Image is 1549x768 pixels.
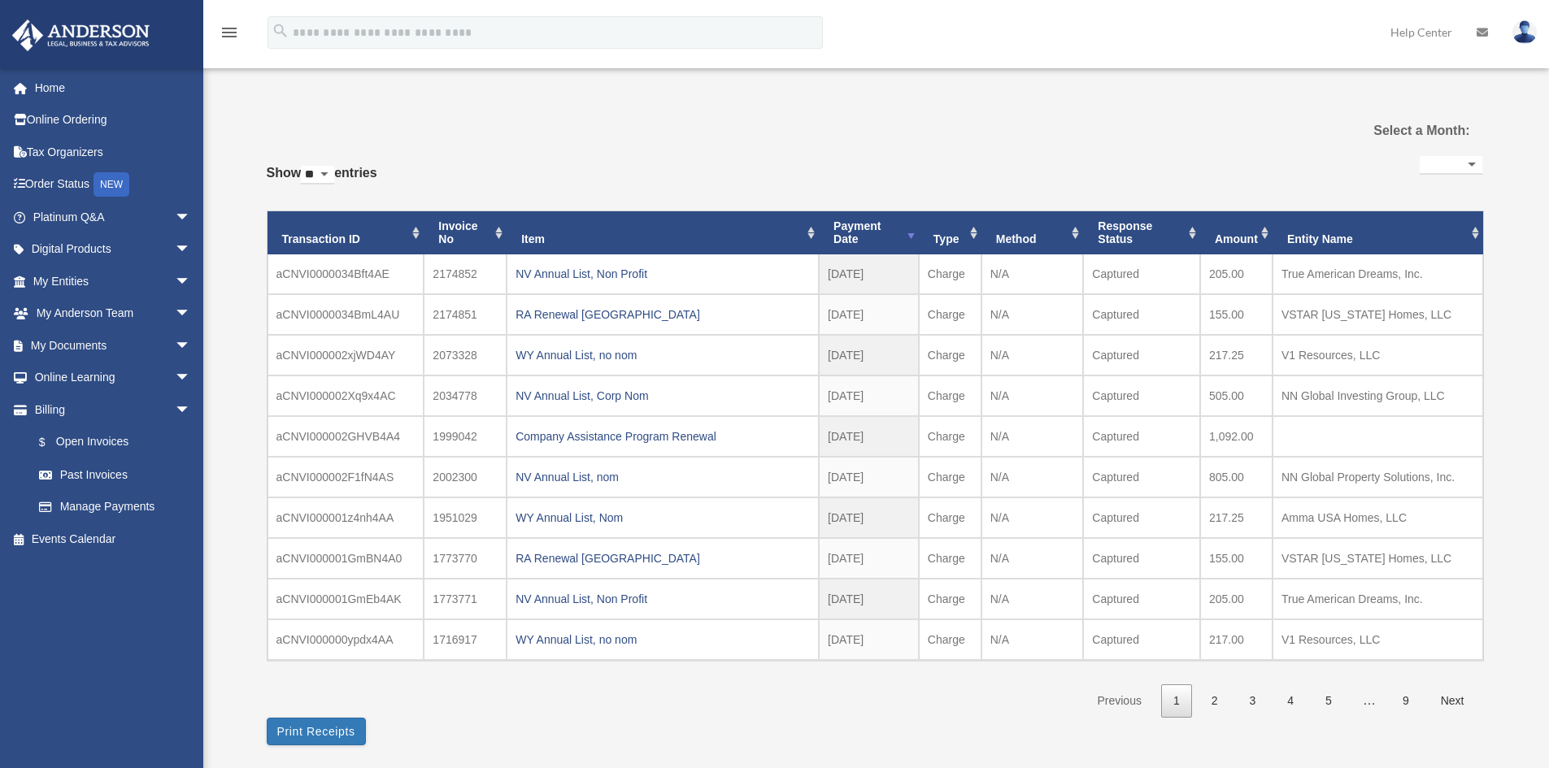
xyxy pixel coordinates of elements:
td: 217.25 [1200,497,1273,538]
span: arrow_drop_down [175,233,207,267]
td: NN Global Investing Group, LLC [1273,375,1483,416]
span: arrow_drop_down [175,297,207,331]
td: aCNVI0000034Bft4AE [268,254,424,294]
td: 1773771 [424,579,507,619]
td: N/A [981,294,1084,335]
td: [DATE] [819,294,919,335]
a: Events Calendar [11,523,215,555]
a: Online Learningarrow_drop_down [11,362,215,394]
img: Anderson Advisors Platinum Portal [7,20,154,51]
td: 217.25 [1200,335,1273,375]
td: 155.00 [1200,294,1273,335]
span: arrow_drop_down [175,329,207,362]
div: RA Renewal [GEOGRAPHIC_DATA] [516,547,810,570]
td: N/A [981,416,1084,457]
td: [DATE] [819,416,919,457]
a: 4 [1275,684,1306,718]
td: NN Global Property Solutions, Inc. [1273,457,1483,497]
td: aCNVI000002GHVB4A4 [268,416,424,457]
td: V1 Resources, LLC [1273,619,1483,660]
td: 1999042 [424,416,507,457]
a: My Documentsarrow_drop_down [11,329,215,362]
td: VSTAR [US_STATE] Homes, LLC [1273,538,1483,579]
td: Charge [919,579,981,619]
td: True American Dreams, Inc. [1273,579,1483,619]
td: Captured [1083,497,1200,538]
td: 217.00 [1200,619,1273,660]
td: N/A [981,254,1084,294]
td: Charge [919,619,981,660]
td: 1773770 [424,538,507,579]
th: Invoice No: activate to sort column ascending [424,211,507,255]
td: Charge [919,254,981,294]
a: 2 [1199,684,1230,718]
td: 2174851 [424,294,507,335]
td: Captured [1083,457,1200,497]
td: 1,092.00 [1200,416,1273,457]
td: N/A [981,457,1084,497]
a: Manage Payments [23,491,215,523]
td: N/A [981,497,1084,538]
a: Platinum Q&Aarrow_drop_down [11,201,215,233]
td: aCNVI000001GmEb4AK [268,579,424,619]
td: VSTAR [US_STATE] Homes, LLC [1273,294,1483,335]
label: Select a Month: [1291,119,1469,142]
a: $Open Invoices [23,426,215,459]
td: Captured [1083,294,1200,335]
span: arrow_drop_down [175,201,207,234]
a: 5 [1313,684,1344,718]
td: Amma USA Homes, LLC [1273,497,1483,538]
td: Captured [1083,254,1200,294]
td: Captured [1083,619,1200,660]
td: Charge [919,457,981,497]
td: N/A [981,619,1084,660]
td: N/A [981,375,1084,416]
td: [DATE] [819,579,919,619]
td: N/A [981,579,1084,619]
td: N/A [981,335,1084,375]
td: 2034778 [424,375,507,416]
th: Transaction ID: activate to sort column ascending [268,211,424,255]
div: NV Annual List, Non Profit [516,588,810,610]
img: User Pic [1512,20,1537,44]
td: [DATE] [819,254,919,294]
td: 155.00 [1200,538,1273,579]
td: N/A [981,538,1084,579]
span: arrow_drop_down [175,265,207,298]
a: 1 [1161,684,1192,718]
td: True American Dreams, Inc. [1273,254,1483,294]
td: Charge [919,375,981,416]
div: NV Annual List, Corp Nom [516,384,810,407]
div: RA Renewal [GEOGRAPHIC_DATA] [516,303,810,326]
i: menu [220,23,239,42]
td: 2174852 [424,254,507,294]
td: [DATE] [819,497,919,538]
td: Charge [919,497,981,538]
a: menu [220,28,239,42]
th: Amount: activate to sort column ascending [1200,211,1273,255]
div: NEW [94,172,129,197]
td: [DATE] [819,538,919,579]
a: My Anderson Teamarrow_drop_down [11,297,215,330]
td: Charge [919,416,981,457]
td: aCNVI000001z4nh4AA [268,497,424,538]
td: 2002300 [424,457,507,497]
button: Print Receipts [267,718,366,745]
label: Show entries [267,162,377,201]
th: Entity Name: activate to sort column ascending [1273,211,1483,255]
td: aCNVI0000034BmL4AU [268,294,424,335]
td: Captured [1083,579,1200,619]
a: My Entitiesarrow_drop_down [11,265,215,297]
td: Captured [1083,416,1200,457]
a: Order StatusNEW [11,168,215,202]
a: Digital Productsarrow_drop_down [11,233,215,266]
span: arrow_drop_down [175,393,207,427]
td: Captured [1083,335,1200,375]
td: 1716917 [424,619,507,660]
td: Captured [1083,538,1200,579]
td: [DATE] [819,375,919,416]
a: Tax Organizers [11,136,215,168]
div: WY Annual List, no nom [516,344,810,367]
th: Item: activate to sort column ascending [507,211,819,255]
span: $ [48,432,56,453]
